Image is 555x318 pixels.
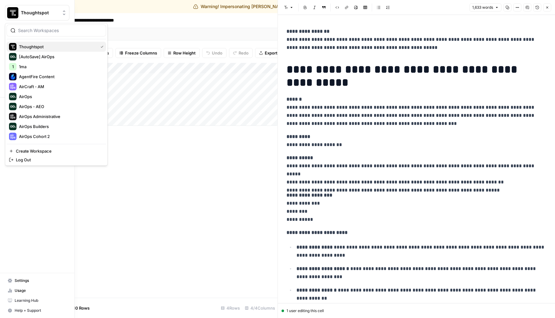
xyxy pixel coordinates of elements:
[21,10,58,16] span: Thoughtspot
[472,5,493,10] span: 1,633 words
[19,54,101,60] span: [AutoSave] AirOps
[9,83,16,90] img: AirCraft - AM Logo
[218,303,242,313] div: 4 Rows
[9,133,16,140] img: AirOps Cohort 2 Logo
[9,113,16,120] img: AirOps Administrative Logo
[9,93,16,100] img: AirOps Logo
[19,133,101,140] span: AirOps Cohort 2
[242,303,277,313] div: 4/4 Columns
[5,276,69,286] a: Settings
[7,155,106,164] a: Log Out
[19,93,101,100] span: AirOps
[15,288,67,293] span: Usage
[282,308,551,314] div: 1 user editing this cell
[5,296,69,306] a: Learning Hub
[239,50,249,56] span: Redo
[212,50,222,56] span: Undo
[65,305,90,311] span: Add 10 Rows
[9,53,16,60] img: [AutoSave] AirOps Logo
[15,278,67,283] span: Settings
[19,74,101,80] span: AgentFire Content
[16,148,101,154] span: Create Workspace
[5,306,69,316] button: Help + Support
[15,308,67,313] span: Help + Support
[7,7,18,18] img: Thoughtspot Logo
[229,48,253,58] button: Redo
[9,103,16,110] img: AirOps - AEO Logo
[19,113,101,120] span: AirOps Administrative
[7,147,106,155] a: Create Workspace
[173,50,196,56] span: Row Height
[193,3,362,10] div: Warning! Impersonating [PERSON_NAME][EMAIL_ADDRESS][DOMAIN_NAME]
[19,64,101,70] span: 1ma
[265,50,287,56] span: Export CSV
[202,48,226,58] button: Undo
[16,157,101,163] span: Log Out
[9,43,16,50] img: Thoughtspot Logo
[19,123,101,130] span: AirOps Builders
[9,123,16,130] img: AirOps Builders Logo
[125,50,157,56] span: Freeze Columns
[19,103,101,110] span: AirOps - AEO
[115,48,161,58] button: Freeze Columns
[15,298,67,303] span: Learning Hub
[5,23,108,166] div: Workspace: Thoughtspot
[19,83,101,90] span: AirCraft - AM
[12,64,14,70] span: 1
[164,48,200,58] button: Row Height
[469,3,501,12] button: 1,633 words
[5,286,69,296] a: Usage
[5,5,69,21] button: Workspace: Thoughtspot
[18,27,102,34] input: Search Workspaces
[9,73,16,80] img: AgentFire Content Logo
[255,48,291,58] button: Export CSV
[19,44,96,50] span: Thoughtspot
